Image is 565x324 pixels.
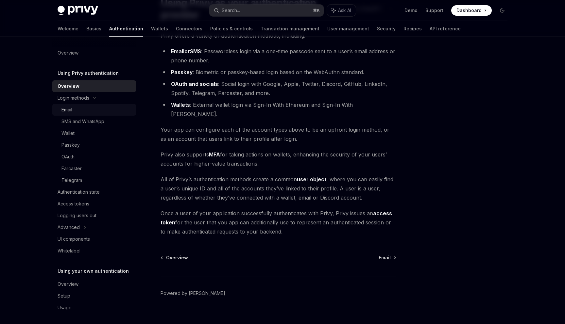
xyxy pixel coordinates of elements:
[161,150,396,168] span: Privy also supports for taking actions on wallets, enhancing the security of your users’ accounts...
[52,139,136,151] a: Passkey
[52,151,136,163] a: OAuth
[161,254,188,261] a: Overview
[109,21,143,37] a: Authentication
[52,116,136,127] a: SMS and WhatsApp
[52,210,136,221] a: Logging users out
[161,209,396,236] span: Once a user of your application successfully authenticates with Privy, Privy issues an for the us...
[61,118,104,125] div: SMS and WhatsApp
[430,21,461,37] a: API reference
[58,267,129,275] h5: Using your own authentication
[261,21,319,37] a: Transaction management
[58,304,72,312] div: Usage
[58,49,78,57] div: Overview
[327,21,369,37] a: User management
[171,102,190,108] a: Wallets
[52,186,136,198] a: Authentication state
[497,5,507,16] button: Toggle dark mode
[58,94,89,102] div: Login methods
[161,68,396,77] li: : Biometric or passkey-based login based on the WebAuthn standard.
[52,47,136,59] a: Overview
[379,254,396,261] a: Email
[58,188,100,196] div: Authentication state
[52,127,136,139] a: Wallet
[58,82,79,90] div: Overview
[58,235,90,243] div: UI components
[52,290,136,302] a: Setup
[210,21,253,37] a: Policies & controls
[222,7,240,14] div: Search...
[61,153,75,161] div: OAuth
[425,7,443,14] a: Support
[58,223,80,231] div: Advanced
[456,7,482,14] span: Dashboard
[161,175,396,202] span: All of Privy’s authentication methods create a common , where you can easily find a user’s unique...
[190,48,201,55] a: SMS
[58,280,78,288] div: Overview
[52,163,136,174] a: Farcaster
[52,104,136,116] a: Email
[58,292,70,300] div: Setup
[171,81,218,88] a: OAuth and socials
[297,176,326,183] a: user object
[151,21,168,37] a: Wallets
[52,245,136,257] a: Whitelabel
[52,233,136,245] a: UI components
[209,5,324,16] button: Search...⌘K
[52,302,136,314] a: Usage
[161,100,396,119] li: : External wallet login via Sign-In With Ethereum and Sign-In With [PERSON_NAME].
[61,176,82,184] div: Telegram
[379,254,391,261] span: Email
[171,48,201,55] strong: or
[58,21,78,37] a: Welcome
[86,21,101,37] a: Basics
[338,7,351,14] span: Ask AI
[61,141,80,149] div: Passkey
[327,5,356,16] button: Ask AI
[161,125,396,143] span: Your app can configure each of the account types above to be an upfront login method, or as an ac...
[52,278,136,290] a: Overview
[166,254,188,261] span: Overview
[52,174,136,186] a: Telegram
[171,69,193,76] a: Passkey
[52,198,136,210] a: Access tokens
[176,21,202,37] a: Connectors
[209,151,220,158] a: MFA
[58,200,89,208] div: Access tokens
[61,129,75,137] div: Wallet
[61,106,72,114] div: Email
[377,21,396,37] a: Security
[313,8,320,13] span: ⌘ K
[404,7,418,14] a: Demo
[451,5,492,16] a: Dashboard
[161,79,396,98] li: : Social login with Google, Apple, Twitter, Discord, GitHub, LinkedIn, Spotify, Telegram, Farcast...
[58,69,119,77] h5: Using Privy authentication
[161,290,225,297] a: Powered by [PERSON_NAME]
[52,80,136,92] a: Overview
[58,6,98,15] img: dark logo
[61,165,82,172] div: Farcaster
[161,47,396,65] li: : Passwordless login via a one-time passcode sent to a user’s email address or phone number.
[403,21,422,37] a: Recipes
[58,247,80,255] div: Whitelabel
[171,48,184,55] a: Email
[58,212,96,219] div: Logging users out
